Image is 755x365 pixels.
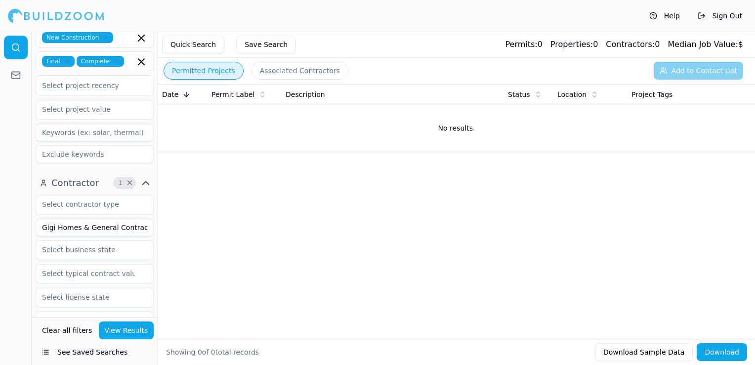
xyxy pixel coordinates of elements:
[550,40,593,49] span: Properties:
[36,175,154,191] button: Contractor1Clear Contractor filters
[508,90,530,99] span: Status
[36,145,154,163] input: Exclude keywords
[211,348,215,356] span: 0
[198,348,202,356] span: 0
[606,40,655,49] span: Contractors:
[116,178,126,188] span: 1
[595,343,693,361] button: Download Sample Data
[668,39,743,50] div: $
[164,62,244,80] button: Permitted Projects
[286,90,325,99] span: Description
[505,40,537,49] span: Permits:
[36,124,154,141] input: Keywords (ex: solar, thermal)
[236,36,296,53] button: Save Search
[505,39,542,50] div: 0
[252,62,348,80] button: Associated Contractors
[126,181,133,185] span: Clear Contractor filters
[42,56,75,67] span: Final
[668,40,738,49] span: Median Job Value:
[40,321,95,339] button: Clear all filters
[42,32,113,43] span: New Construction
[693,8,747,24] button: Sign Out
[36,219,154,236] input: Business name
[158,104,755,152] td: No results.
[36,100,141,118] input: Select project value
[36,312,154,329] input: Phone ex: 5555555555
[36,195,141,213] input: Select contractor type
[51,176,99,190] span: Contractor
[211,90,254,99] span: Permit Label
[606,39,660,50] div: 0
[166,347,259,357] div: Showing of total records
[36,288,141,306] input: Select license state
[162,36,224,53] button: Quick Search
[99,321,154,339] button: View Results
[697,343,747,361] button: Download
[77,56,124,67] span: Complete
[36,343,154,361] button: See Saved Searches
[36,265,141,282] input: Select typical contract value
[631,90,672,99] span: Project Tags
[36,241,141,259] input: Select business state
[162,90,178,99] span: Date
[557,90,587,99] span: Location
[644,8,685,24] button: Help
[550,39,598,50] div: 0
